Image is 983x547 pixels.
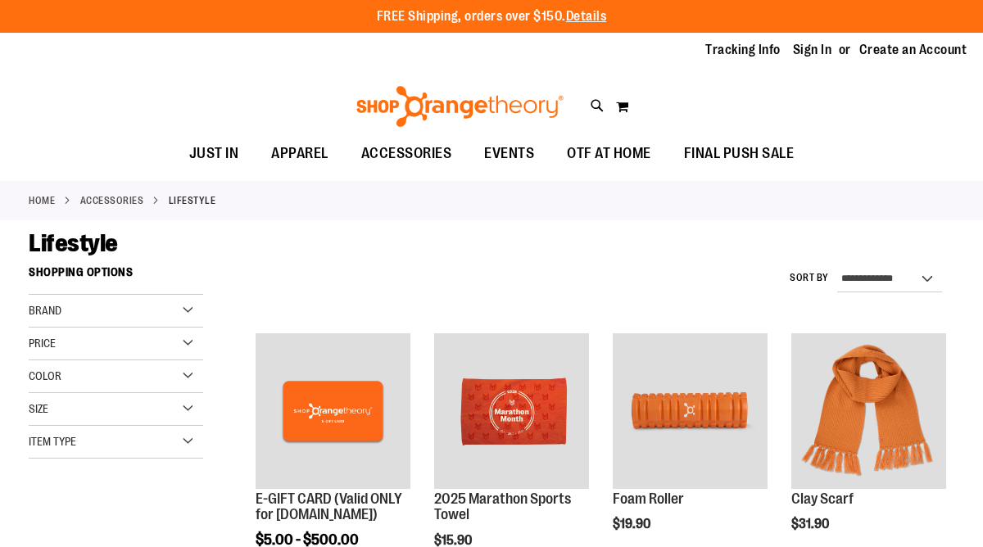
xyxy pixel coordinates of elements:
span: Color [29,369,61,382]
a: Home [29,193,55,208]
span: Lifestyle [29,229,118,257]
label: Sort By [790,271,829,285]
span: FINAL PUSH SALE [684,135,795,172]
img: Foam Roller [613,333,768,488]
img: Clay Scarf [791,333,946,488]
strong: Shopping Options [29,258,203,295]
a: 2025 Marathon Sports Towel [434,333,589,490]
a: Foam Roller [613,333,768,490]
a: 2025 Marathon Sports Towel [434,490,571,523]
a: E-GIFT CARD (Valid ONLY for [DOMAIN_NAME]) [256,490,402,523]
a: E-GIFT CARD (Valid ONLY for ShopOrangetheory.com) [256,333,410,490]
img: 2025 Marathon Sports Towel [434,333,589,488]
a: Tracking Info [705,41,781,59]
span: EVENTS [484,135,534,172]
span: Price [29,337,56,350]
span: OTF AT HOME [567,135,651,172]
p: FREE Shipping, orders over $150. [377,7,607,26]
a: Details [566,9,607,24]
span: ACCESSORIES [361,135,452,172]
strong: Lifestyle [169,193,216,208]
span: JUST IN [189,135,239,172]
span: $31.90 [791,517,831,531]
a: ACCESSORIES [80,193,144,208]
span: APPAREL [271,135,328,172]
a: Foam Roller [613,490,684,507]
span: Item Type [29,435,76,448]
a: Sign In [793,41,832,59]
span: $19.90 [613,517,653,531]
a: Clay Scarf [791,333,946,490]
img: E-GIFT CARD (Valid ONLY for ShopOrangetheory.com) [256,333,410,488]
span: Size [29,402,48,415]
a: Create an Account [859,41,967,59]
img: Shop Orangetheory [354,86,566,127]
a: Clay Scarf [791,490,854,507]
span: Brand [29,304,61,317]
